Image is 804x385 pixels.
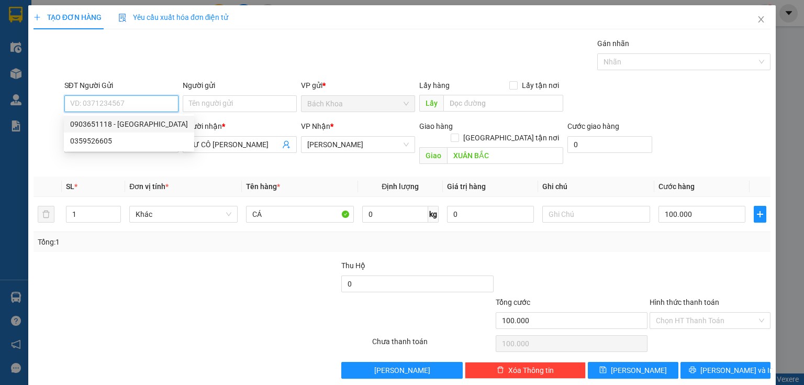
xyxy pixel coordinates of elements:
span: Giá trị hàng [447,182,486,191]
div: [PERSON_NAME] [68,9,152,32]
span: Lấy tận nơi [518,80,563,91]
div: Người gửi [183,80,297,91]
label: Hình thức thanh toán [650,298,719,306]
span: TẠO ĐƠN HÀNG [33,13,102,21]
input: Cước giao hàng [567,136,652,153]
span: [PERSON_NAME] [374,365,430,376]
span: DĐ: [68,65,83,76]
div: VP gửi [301,80,415,91]
span: kg [428,206,439,223]
span: Đơn vị tính [129,182,169,191]
img: icon [118,14,127,22]
button: save[PERSON_NAME] [588,362,678,379]
span: Tên hàng [246,182,280,191]
input: Dọc đường [447,147,563,164]
span: SL [66,182,74,191]
span: save [599,366,607,375]
th: Ghi chú [538,177,654,197]
span: [GEOGRAPHIC_DATA] tận nơi [459,132,563,144]
label: Cước giao hàng [567,122,619,130]
label: Gán nhãn [597,39,629,48]
span: user-add [282,140,291,149]
span: Định lượng [382,182,419,191]
div: Chưa thanh toán [371,336,494,354]
span: printer [689,366,696,375]
div: CHỊ SÁNG [68,32,152,45]
span: Giao [419,147,447,164]
div: 0903651118 - HÀ [64,116,194,133]
button: Close [746,5,776,35]
span: Nhận: [68,9,93,20]
div: Người nhận [183,120,297,132]
div: SĐT Người Gửi [64,80,178,91]
span: Giao hàng [419,122,453,130]
button: [PERSON_NAME] [341,362,462,379]
span: [PERSON_NAME] [611,365,667,376]
span: PHÚC NHẠC [68,60,125,96]
span: Cước hàng [658,182,695,191]
span: Thu Hộ [341,261,365,270]
input: Dọc đường [443,95,563,112]
span: Yêu cầu xuất hóa đơn điện tử [118,13,229,21]
span: plus [33,14,41,21]
input: 0 [447,206,534,223]
div: Tổng: 1 [38,236,311,248]
input: Ghi Chú [542,206,650,223]
button: printer[PERSON_NAME] và In [680,362,771,379]
span: [PERSON_NAME] và In [700,365,774,376]
div: 0903651118 - [GEOGRAPHIC_DATA] [70,118,188,130]
span: Khác [136,206,231,222]
span: VP Nhận [301,122,330,130]
span: Xóa Thông tin [508,365,554,376]
span: Gửi: [9,10,25,21]
div: 0359526605 [64,133,194,149]
div: 0972078681 [68,45,152,60]
span: close [757,15,765,24]
button: delete [38,206,54,223]
span: Tổng cước [496,298,530,306]
div: Bách Khoa [9,9,61,34]
button: deleteXóa Thông tin [465,362,586,379]
span: plus [754,210,766,218]
button: plus [754,206,766,223]
div: 0359526605 [70,135,188,147]
input: VD: Bàn, Ghế [246,206,354,223]
span: Lấy hàng [419,81,450,90]
span: Gia Kiệm [307,137,409,152]
span: Lấy [419,95,443,112]
span: Bách Khoa [307,96,409,112]
span: delete [497,366,504,375]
